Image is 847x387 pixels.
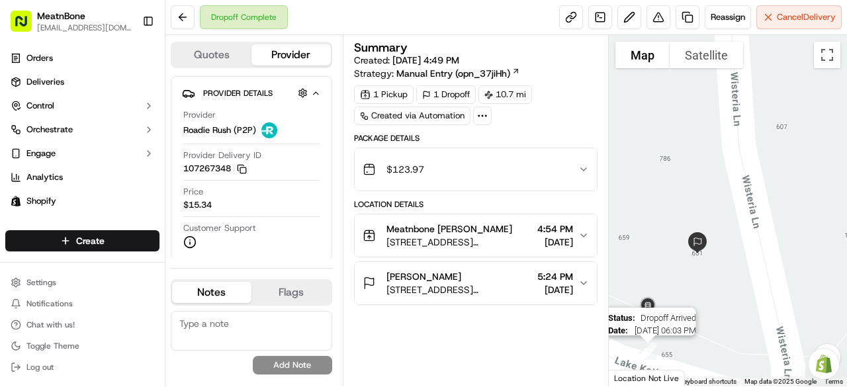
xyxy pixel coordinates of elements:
span: $15.34 [183,199,212,211]
button: Settings [5,273,159,292]
button: Provider Details [182,82,321,104]
span: $123.97 [386,163,424,176]
a: Open this area in Google Maps (opens a new window) [612,369,656,386]
span: 4:54 PM [537,222,573,236]
button: Keyboard shortcuts [680,377,736,386]
div: 21 [634,337,662,365]
div: 1 Dropoff [416,85,476,104]
a: Created via Automation [354,107,470,125]
button: Control [5,95,159,116]
button: 107267348 [183,163,247,175]
span: 5:24 PM [537,270,573,283]
img: Nash [13,13,40,39]
button: Reassign [705,5,751,29]
a: Analytics [5,167,159,188]
span: [DATE] [537,236,573,249]
a: 💻API Documentation [107,186,218,210]
span: Cancel Delivery [777,11,836,23]
button: MeatnBone[EMAIL_ADDRESS][DOMAIN_NAME] [5,5,137,37]
span: [STREET_ADDRESS][PERSON_NAME] [386,236,532,249]
span: [STREET_ADDRESS][PERSON_NAME] [386,283,532,296]
span: Shopify [26,195,56,207]
span: Reassign [711,11,745,23]
button: Engage [5,143,159,164]
div: Package Details [354,133,598,144]
span: Customer Support [183,222,256,234]
a: Shopify [5,191,159,212]
button: Create [5,230,159,251]
span: Manual Entry (opn_37jiHh) [396,67,510,80]
div: 💻 [112,193,122,203]
span: Dropoff Arrived [640,313,695,323]
button: $123.97 [355,148,597,191]
span: [DATE] [537,283,573,296]
h3: Summary [354,42,408,54]
span: Provider [183,109,216,121]
a: Deliveries [5,71,159,93]
input: Got a question? Start typing here... [34,85,238,99]
img: 1736555255976-a54dd68f-1ca7-489b-9aae-adbdc363a1c4 [13,126,37,150]
span: Date : [607,325,627,335]
div: 10.7 mi [478,85,532,104]
a: 📗Knowledge Base [8,186,107,210]
span: Knowledge Base [26,191,101,204]
span: Map data ©2025 Google [744,378,817,385]
div: Start new chat [45,126,217,139]
a: Manual Entry (opn_37jiHh) [396,67,520,80]
button: Provider [251,44,331,65]
span: Log out [26,362,54,372]
span: Meatnbone [PERSON_NAME] [386,222,512,236]
span: [PERSON_NAME] [386,270,461,283]
button: Map camera controls [814,344,840,370]
span: Price [183,186,203,198]
button: Meatnbone [PERSON_NAME][STREET_ADDRESS][PERSON_NAME]4:54 PM[DATE] [355,214,597,257]
div: We're available if you need us! [45,139,167,150]
span: Orders [26,52,53,64]
button: [PERSON_NAME][STREET_ADDRESS][PERSON_NAME]5:24 PM[DATE] [355,262,597,304]
div: 📗 [13,193,24,203]
a: Terms (opens in new tab) [825,378,843,385]
span: [DATE] 06:03 PM [633,325,695,335]
button: Show satellite imagery [670,42,743,68]
button: Toggle Theme [5,337,159,355]
button: [EMAIL_ADDRESS][DOMAIN_NAME] [37,22,132,33]
button: Orchestrate [5,119,159,140]
span: Deliveries [26,76,64,88]
button: Show street map [615,42,670,68]
a: Powered byPylon [93,223,160,234]
button: Quotes [172,44,251,65]
span: Created: [354,54,459,67]
button: Toggle fullscreen view [814,42,840,68]
span: API Documentation [125,191,212,204]
span: [DATE] 4:49 PM [392,54,459,66]
span: Chat with us! [26,320,75,330]
span: Control [26,100,54,112]
span: Analytics [26,171,63,183]
button: MeatnBone [37,9,85,22]
button: Flags [251,282,331,303]
span: Provider Delivery ID [183,150,261,161]
img: Shopify logo [11,196,21,206]
span: Notifications [26,298,73,309]
div: Location Not Live [609,370,685,386]
button: Chat with us! [5,316,159,334]
span: Create [76,234,105,247]
button: Start new chat [225,130,241,146]
button: Notes [172,282,251,303]
button: CancelDelivery [756,5,842,29]
img: Google [612,369,656,386]
span: Status : [607,313,635,323]
span: Engage [26,148,56,159]
img: roadie-logo-v2.jpg [261,122,277,138]
span: Roadie Rush (P2P) [183,124,256,136]
p: Welcome 👋 [13,52,241,73]
button: Log out [5,358,159,376]
span: Orchestrate [26,124,73,136]
span: Pylon [132,224,160,234]
span: Toggle Theme [26,341,79,351]
div: Location Details [354,199,598,210]
span: Provider Details [203,88,273,99]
